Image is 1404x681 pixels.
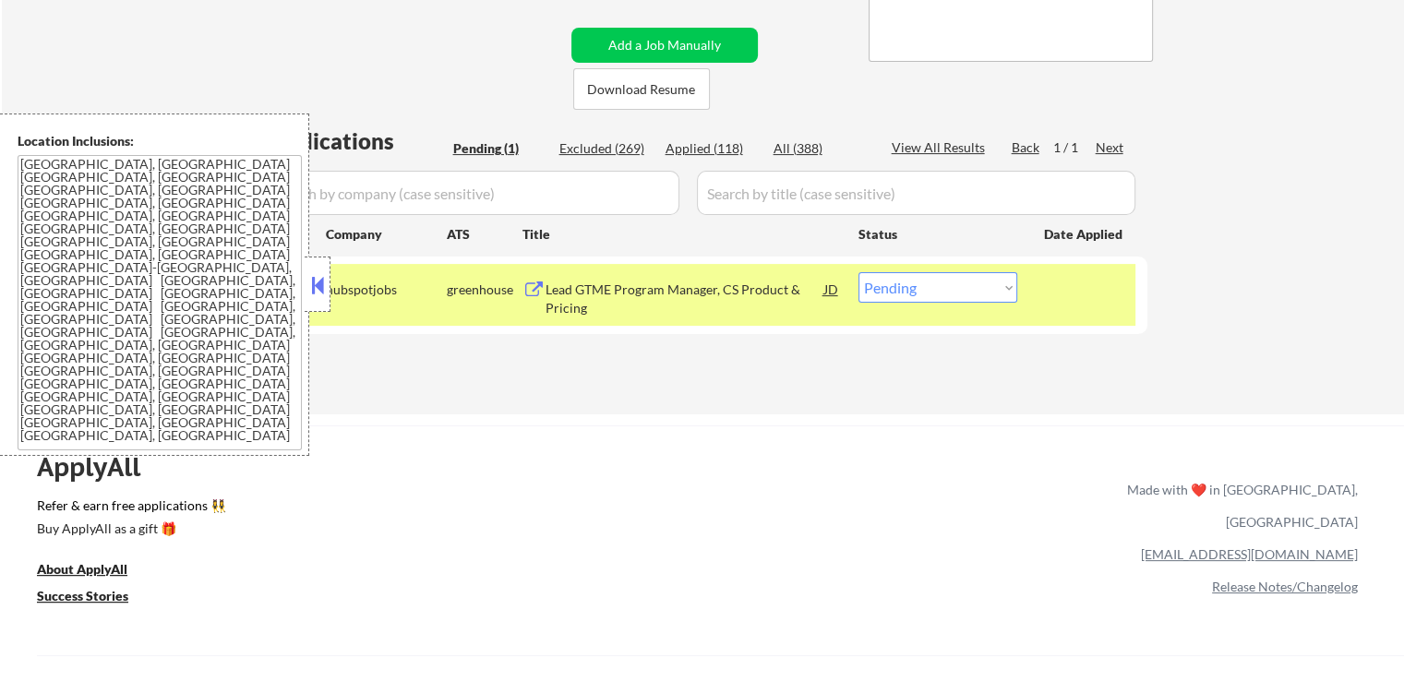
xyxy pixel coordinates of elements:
[326,281,447,299] div: hubspotjobs
[453,139,546,158] div: Pending (1)
[697,171,1135,215] input: Search by title (case sensitive)
[559,139,652,158] div: Excluded (269)
[264,130,447,152] div: Applications
[1141,546,1358,562] a: [EMAIL_ADDRESS][DOMAIN_NAME]
[37,561,127,577] u: About ApplyAll
[571,28,758,63] button: Add a Job Manually
[774,139,866,158] div: All (388)
[37,451,162,483] div: ApplyAll
[1096,138,1125,157] div: Next
[37,559,153,582] a: About ApplyAll
[822,272,841,305] div: JD
[447,225,522,244] div: ATS
[1053,138,1096,157] div: 1 / 1
[666,139,758,158] div: Applied (118)
[546,281,824,317] div: Lead GTME Program Manager, CS Product & Pricing
[18,132,302,150] div: Location Inclusions:
[37,522,222,535] div: Buy ApplyAll as a gift 🎁
[37,586,153,609] a: Success Stories
[37,588,128,603] u: Success Stories
[522,225,841,244] div: Title
[1212,579,1358,594] a: Release Notes/Changelog
[37,499,741,519] a: Refer & earn free applications 👯‍♀️
[264,171,679,215] input: Search by company (case sensitive)
[1044,225,1125,244] div: Date Applied
[37,519,222,542] a: Buy ApplyAll as a gift 🎁
[447,281,522,299] div: greenhouse
[892,138,990,157] div: View All Results
[858,217,1017,250] div: Status
[1012,138,1041,157] div: Back
[573,68,710,110] button: Download Resume
[1120,473,1358,538] div: Made with ❤️ in [GEOGRAPHIC_DATA], [GEOGRAPHIC_DATA]
[326,225,447,244] div: Company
